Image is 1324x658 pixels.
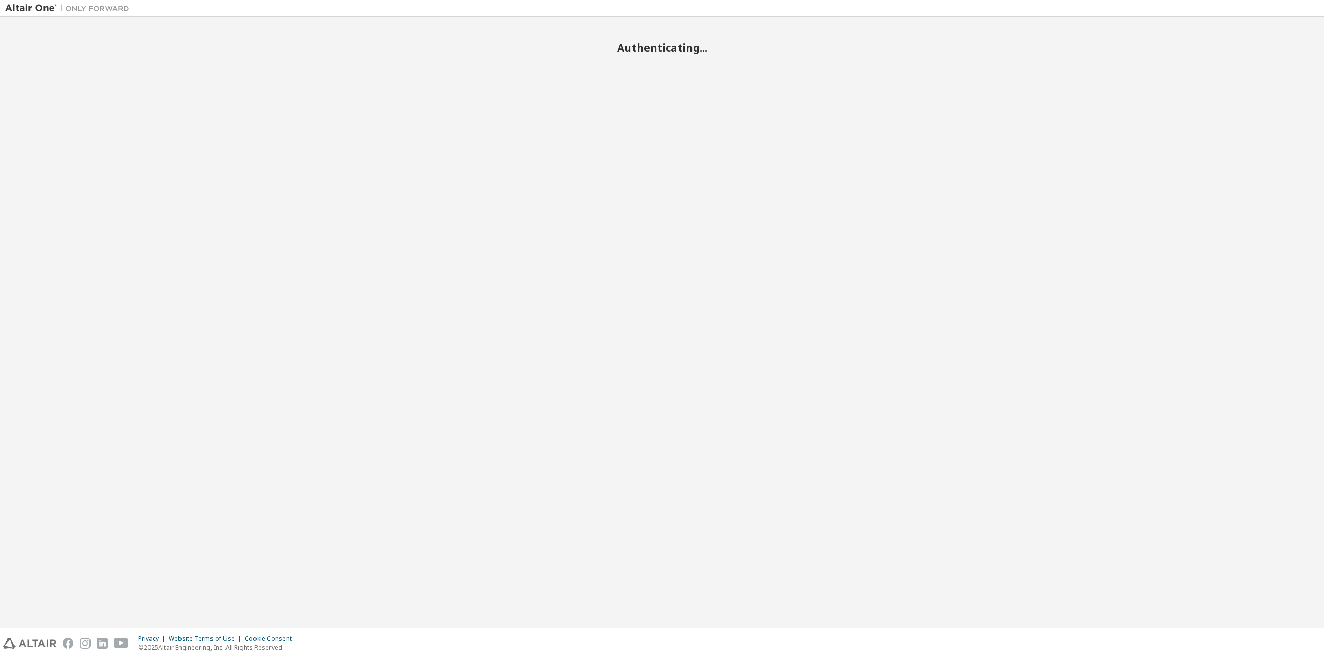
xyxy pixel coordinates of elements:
div: Privacy [138,635,169,643]
div: Website Terms of Use [169,635,245,643]
p: © 2025 Altair Engineering, Inc. All Rights Reserved. [138,643,298,652]
img: linkedin.svg [97,638,108,649]
img: altair_logo.svg [3,638,56,649]
h2: Authenticating... [5,41,1319,54]
img: Altair One [5,3,134,13]
div: Cookie Consent [245,635,298,643]
img: facebook.svg [63,638,73,649]
img: youtube.svg [114,638,129,649]
img: instagram.svg [80,638,91,649]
